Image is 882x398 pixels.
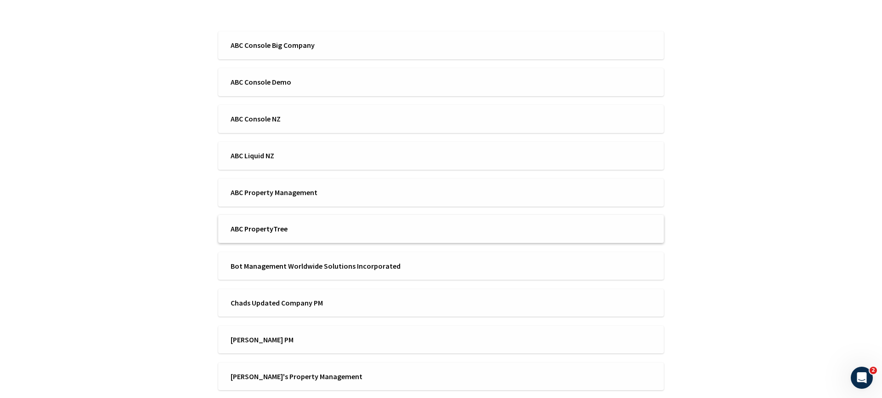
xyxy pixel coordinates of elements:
[218,179,664,207] a: ABC Property Management
[231,224,435,234] span: ABC PropertyTree
[870,367,877,374] span: 2
[851,367,873,389] iframe: Intercom live chat
[231,335,435,345] span: [PERSON_NAME] PM
[231,40,435,50] span: ABC Console Big Company
[231,371,435,381] span: [PERSON_NAME]'s Property Management
[231,187,435,197] span: ABC Property Management
[218,68,664,96] a: ABC Console Demo
[231,261,435,271] span: Bot Management Worldwide Solutions Incorporated
[218,215,664,243] a: ABC PropertyTree
[218,289,664,317] a: Chads Updated Company PM
[218,252,664,280] a: Bot Management Worldwide Solutions Incorporated
[231,298,435,308] span: Chads Updated Company PM
[218,363,664,391] a: [PERSON_NAME]'s Property Management
[218,326,664,354] a: [PERSON_NAME] PM
[231,150,435,161] span: ABC Liquid NZ
[231,77,435,87] span: ABC Console Demo
[218,31,664,59] a: ABC Console Big Company
[231,114,435,124] span: ABC Console NZ
[218,105,664,133] a: ABC Console NZ
[218,142,664,170] a: ABC Liquid NZ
